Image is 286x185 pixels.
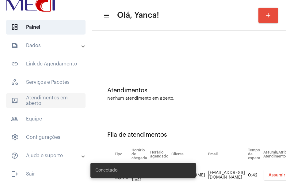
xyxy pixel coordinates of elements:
[170,146,207,163] th: Cliente
[6,130,86,145] span: Configurações
[6,93,86,108] span: Atendimentos em aberto
[11,97,18,104] mat-icon: sidenav icon
[95,167,117,173] span: Conectado
[11,152,18,159] mat-icon: sidenav icon
[117,10,159,20] span: Olá, Yanca!
[6,75,86,90] span: Serviços e Pacotes
[107,96,271,101] div: Nenhum atendimento em aberto.
[107,146,130,163] th: Tipo
[4,38,92,53] mat-expansion-panel-header: sidenav iconDados
[11,60,18,68] mat-icon: sidenav icon
[11,42,18,49] mat-icon: sidenav icon
[4,148,92,163] mat-expansion-panel-header: sidenav iconAjuda e suporte
[11,42,82,49] mat-panel-title: Dados
[11,79,18,86] span: sidenav icon
[11,134,18,141] span: sidenav icon
[130,146,149,163] th: Horário de chegada
[107,131,271,138] div: Fila de atendimentos
[107,87,271,94] div: Atendimentos
[246,146,262,163] th: Tempo de espera
[149,146,170,163] th: Horário agendado
[11,115,18,123] mat-icon: sidenav icon
[269,173,285,177] span: Assumir
[11,24,18,31] span: sidenav icon
[11,170,18,178] mat-icon: sidenav icon
[6,20,86,35] span: Painel
[265,12,272,19] mat-icon: add
[11,152,82,159] mat-panel-title: Ajuda e suporte
[6,167,86,181] span: Sair
[207,146,246,163] th: Email
[6,57,86,71] span: Link de Agendamento
[6,112,86,126] span: Equipe
[103,12,109,19] mat-icon: sidenav icon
